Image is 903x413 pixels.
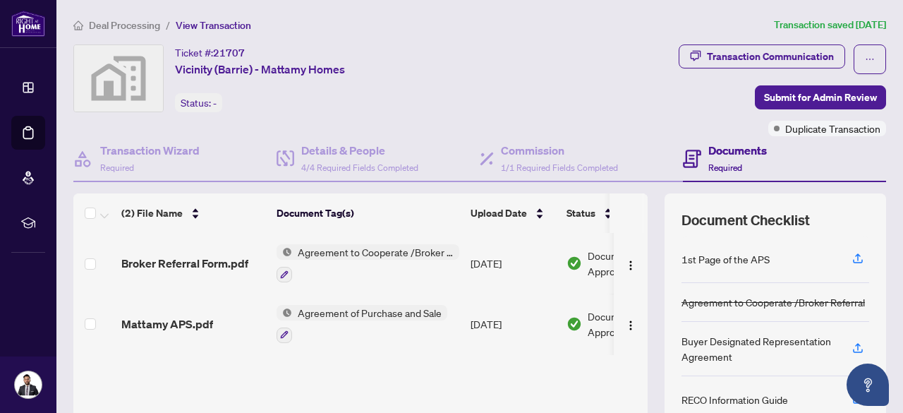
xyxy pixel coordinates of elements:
[566,205,595,221] span: Status
[73,20,83,30] span: home
[277,305,447,343] button: Status IconAgreement of Purchase and Sale
[301,142,418,159] h4: Details & People
[121,316,213,333] span: Mattamy APS.pdf
[619,313,642,335] button: Logo
[681,294,865,310] div: Agreement to Cooperate /Broker Referral
[501,162,618,173] span: 1/1 Required Fields Completed
[121,205,183,221] span: (2) File Name
[764,86,877,109] span: Submit for Admin Review
[708,142,767,159] h4: Documents
[277,244,292,260] img: Status Icon
[74,45,163,112] img: svg%3e
[755,85,886,109] button: Submit for Admin Review
[785,121,880,136] span: Duplicate Transaction
[166,17,170,33] li: /
[679,44,845,68] button: Transaction Communication
[121,255,248,272] span: Broker Referral Form.pdf
[471,205,527,221] span: Upload Date
[465,294,561,354] td: [DATE]
[213,47,245,59] span: 21707
[15,371,42,398] img: Profile Icon
[465,233,561,294] td: [DATE]
[176,19,251,32] span: View Transaction
[774,17,886,33] article: Transaction saved [DATE]
[708,162,742,173] span: Required
[619,252,642,275] button: Logo
[100,162,134,173] span: Required
[588,248,675,279] span: Document Approved
[301,162,418,173] span: 4/4 Required Fields Completed
[277,305,292,321] img: Status Icon
[175,44,245,61] div: Ticket #:
[681,333,835,364] div: Buyer Designated Representation Agreement
[566,316,582,332] img: Document Status
[681,210,810,230] span: Document Checklist
[175,61,345,78] span: Vicinity (Barrie) - Mattamy Homes
[561,193,681,233] th: Status
[681,251,770,267] div: 1st Page of the APS
[292,305,447,321] span: Agreement of Purchase and Sale
[625,320,636,331] img: Logo
[100,142,200,159] h4: Transaction Wizard
[213,97,217,109] span: -
[175,93,222,112] div: Status:
[11,11,45,37] img: logo
[292,244,459,260] span: Agreement to Cooperate /Broker Referral
[625,260,636,271] img: Logo
[681,392,788,407] div: RECO Information Guide
[465,193,561,233] th: Upload Date
[566,256,582,271] img: Document Status
[271,193,465,233] th: Document Tag(s)
[277,244,459,282] button: Status IconAgreement to Cooperate /Broker Referral
[865,54,875,64] span: ellipsis
[116,193,271,233] th: (2) File Name
[847,364,889,406] button: Open asap
[707,45,834,68] div: Transaction Communication
[588,309,675,340] span: Document Approved
[89,19,160,32] span: Deal Processing
[501,142,618,159] h4: Commission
